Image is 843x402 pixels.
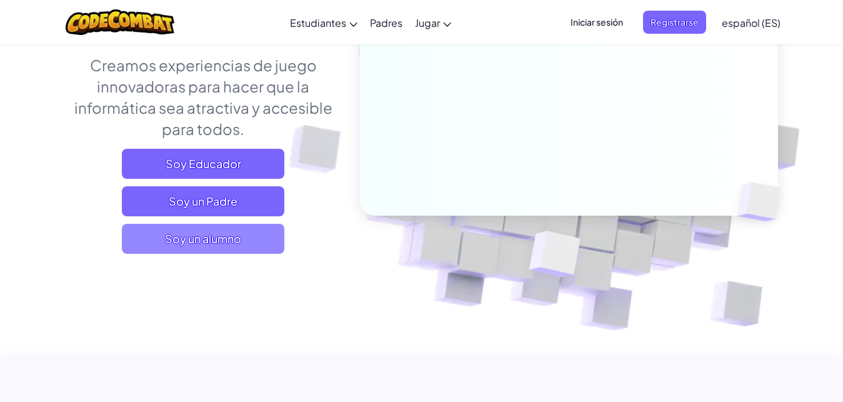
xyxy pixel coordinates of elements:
span: Estudiantes [290,16,346,29]
p: Creamos experiencias de juego innovadoras para hacer que la informática sea atractiva y accesible... [66,54,341,139]
button: Soy un alumno [122,224,284,254]
img: CodeCombat logo [66,9,175,35]
span: español (ES) [722,16,781,29]
a: Soy Educador [122,149,284,179]
img: Overlap cubes [498,204,610,308]
button: Registrarse [643,11,706,34]
a: Padres [364,6,409,39]
img: Overlap cubes [716,156,810,248]
a: Estudiantes [284,6,364,39]
a: Soy un Padre [122,186,284,216]
button: Iniciar sesión [563,11,631,34]
a: Jugar [409,6,457,39]
span: Jugar [415,16,440,29]
a: español (ES) [716,6,787,39]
